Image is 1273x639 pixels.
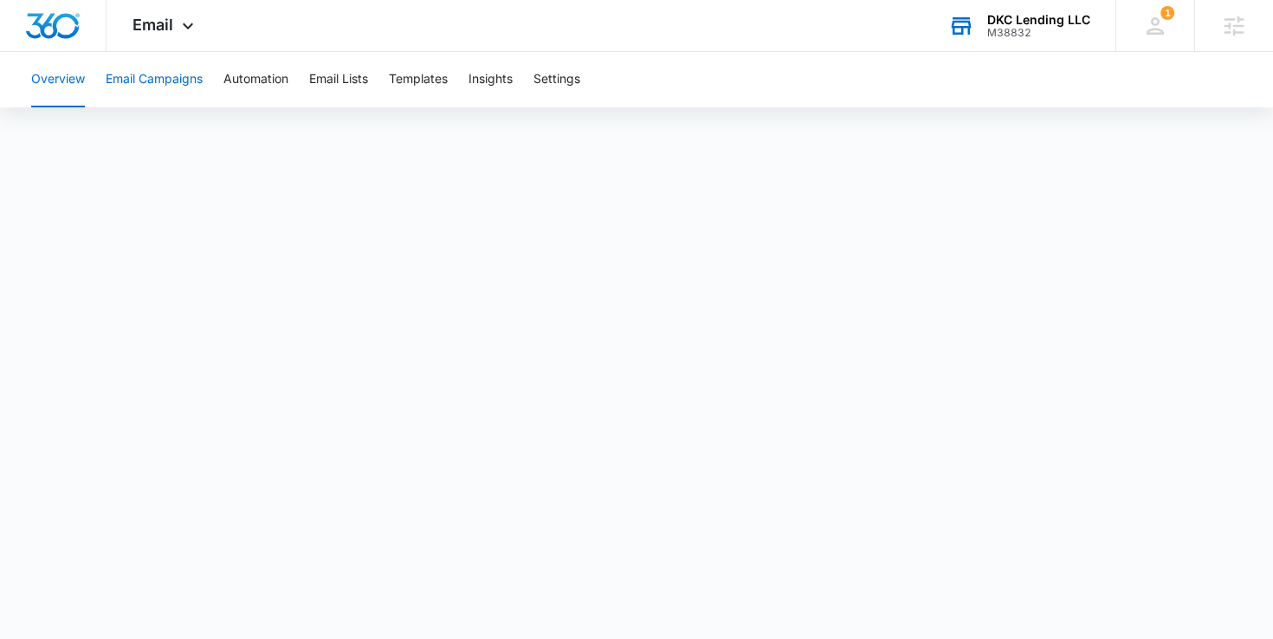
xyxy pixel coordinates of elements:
span: Email [132,16,173,34]
button: Email Campaigns [106,52,203,107]
button: Templates [389,52,448,107]
button: Email Lists [309,52,368,107]
div: account name [987,13,1090,27]
div: account id [987,27,1090,39]
span: 1 [1160,6,1174,20]
div: notifications count [1160,6,1174,20]
button: Settings [533,52,580,107]
button: Overview [31,52,85,107]
button: Automation [223,52,288,107]
button: Insights [468,52,513,107]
